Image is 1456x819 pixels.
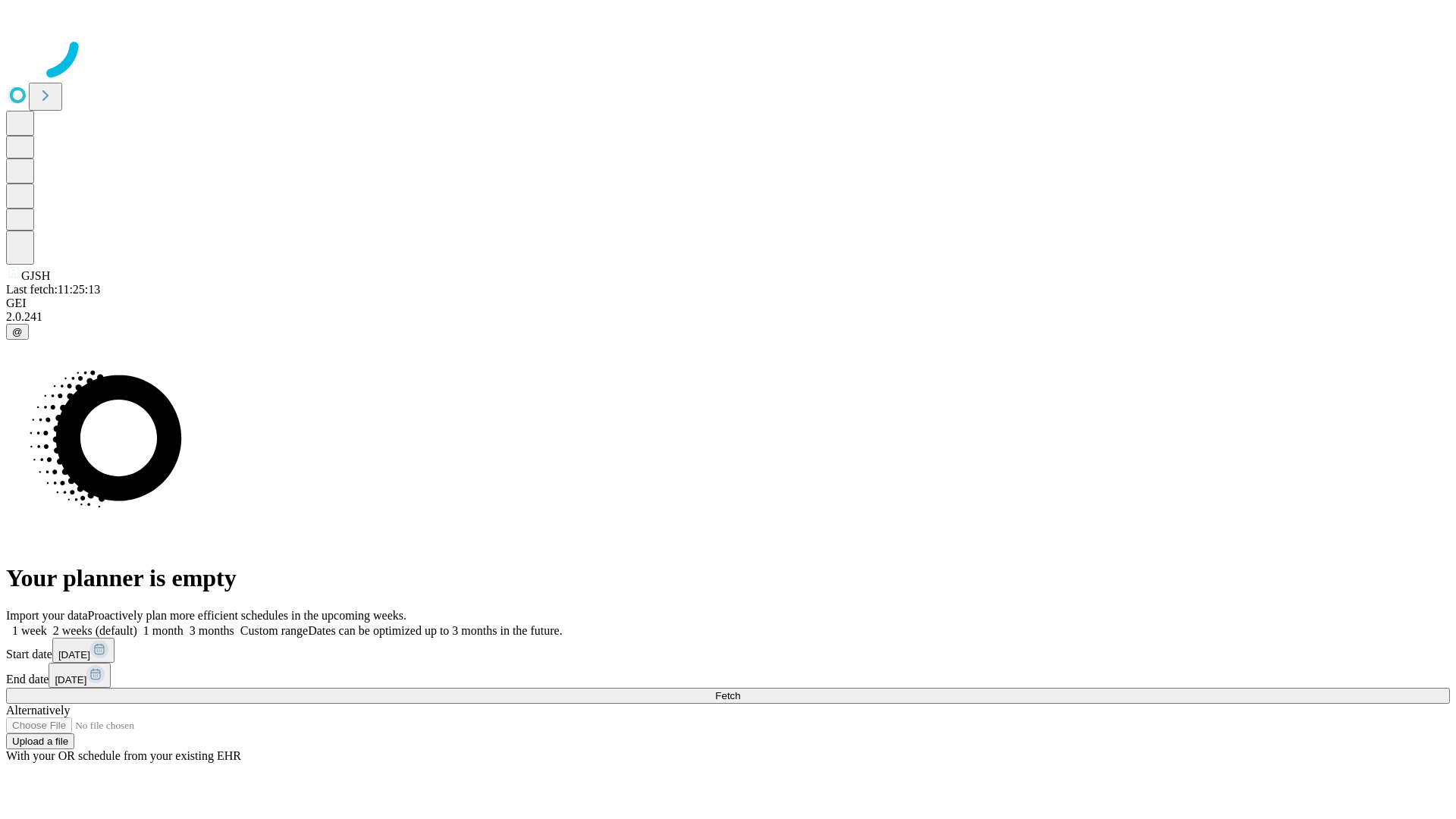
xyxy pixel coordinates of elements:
[12,624,47,637] span: 1 week
[49,663,111,688] button: [DATE]
[308,624,562,637] span: Dates can be optimized up to 3 months in the future.
[6,283,100,296] span: Last fetch: 11:25:13
[6,749,241,762] span: With your OR schedule from your existing EHR
[12,326,23,337] span: @
[53,624,137,637] span: 2 weeks (default)
[6,564,1450,592] h1: Your planner is empty
[6,310,1450,324] div: 2.0.241
[143,624,184,637] span: 1 month
[715,690,740,701] span: Fetch
[88,609,406,622] span: Proactively plan more efficient schedules in the upcoming weeks.
[6,688,1450,704] button: Fetch
[6,733,74,749] button: Upload a file
[6,609,88,622] span: Import your data
[6,297,1450,310] div: GEI
[58,649,90,661] span: [DATE]
[6,663,1450,688] div: End date
[6,638,1450,663] div: Start date
[21,269,50,282] span: GJSH
[55,674,86,686] span: [DATE]
[6,324,29,340] button: @
[6,704,70,717] span: Alternatively
[190,624,234,637] span: 3 months
[52,638,115,663] button: [DATE]
[240,624,308,637] span: Custom range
